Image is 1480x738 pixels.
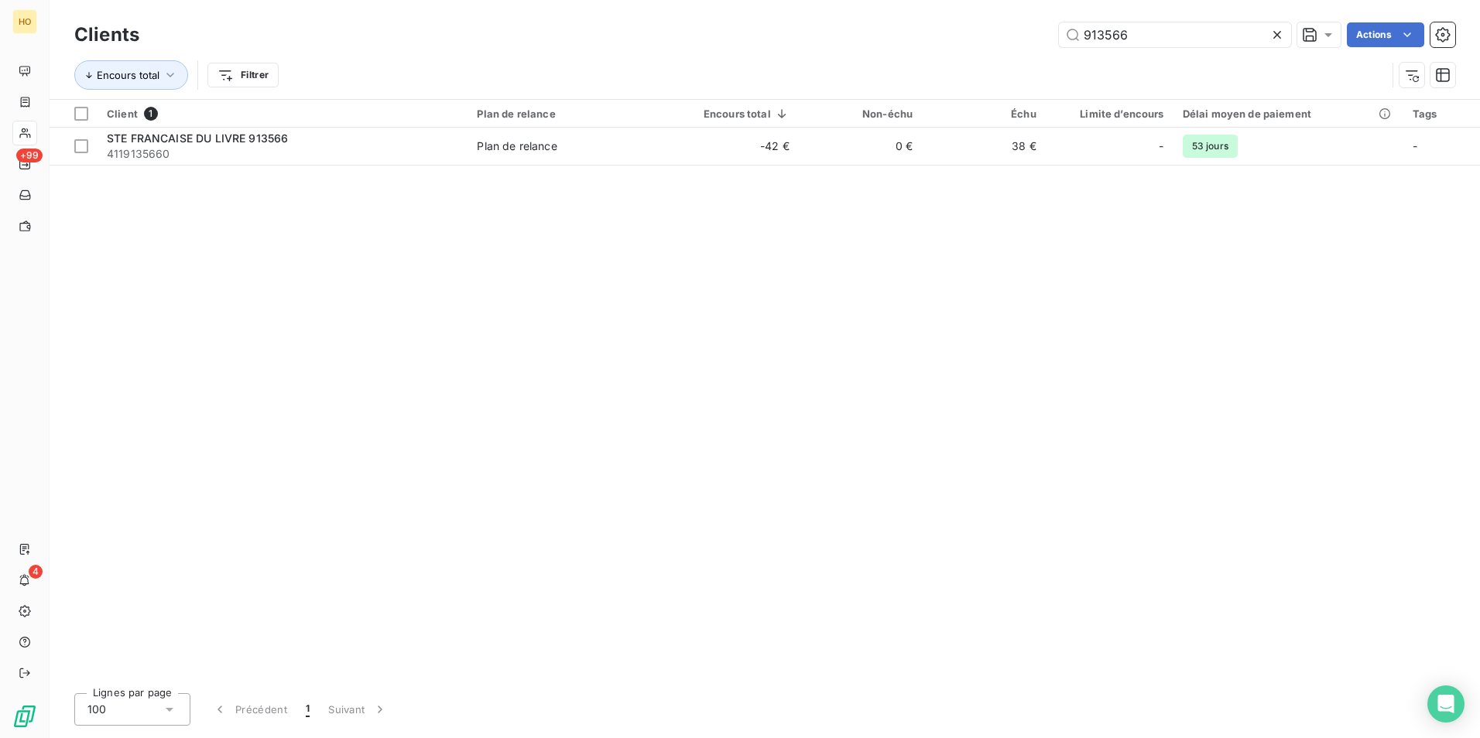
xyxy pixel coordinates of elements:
button: Suivant [319,693,397,726]
div: Échu [931,108,1036,120]
button: 1 [296,693,319,726]
input: Rechercher [1059,22,1291,47]
div: Encours total [678,108,790,120]
div: Délai moyen de paiement [1183,108,1394,120]
span: 1 [144,107,158,121]
span: Client [107,108,138,120]
span: 53 jours [1183,135,1238,158]
span: - [1413,139,1417,152]
td: -42 € [669,128,799,165]
span: 1 [306,702,310,717]
span: - [1159,138,1163,154]
h3: Clients [74,21,139,49]
td: 0 € [799,128,922,165]
span: 100 [87,702,106,717]
span: Encours total [97,69,159,81]
div: HO [12,9,37,34]
button: Encours total [74,60,188,90]
div: Open Intercom Messenger [1427,685,1465,723]
button: Actions [1347,22,1424,47]
img: Logo LeanPay [12,704,37,729]
button: Précédent [203,693,296,726]
div: Tags [1413,108,1471,120]
div: Plan de relance [477,108,659,120]
td: 38 € [922,128,1045,165]
span: 4119135660 [107,146,458,162]
span: +99 [16,149,43,162]
button: Filtrer [207,63,279,87]
div: Limite d’encours [1055,108,1164,120]
span: STE FRANCAISE DU LIVRE 913566 [107,132,288,145]
div: Plan de relance [477,138,557,154]
span: 4 [29,565,43,579]
div: Non-échu [808,108,913,120]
